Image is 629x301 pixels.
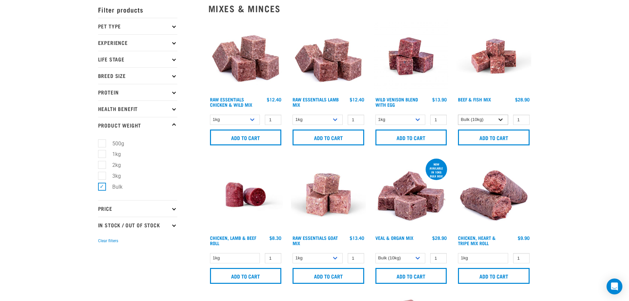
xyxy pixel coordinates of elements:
p: Product Weight [98,117,177,133]
input: Add to cart [293,268,364,284]
a: Raw Essentials Goat Mix [293,237,338,244]
a: Chicken, Lamb & Beef Roll [210,237,256,244]
p: Pet Type [98,18,177,34]
img: ?1041 RE Lamb Mix 01 [291,19,366,94]
img: Goat M Ix 38448 [291,157,366,232]
img: Beef Mackerel 1 [456,19,531,94]
input: Add to cart [210,130,282,145]
input: 1 [348,115,364,125]
div: now available in 10kg bulk box! [426,159,447,181]
img: Venison Egg 1616 [374,19,449,94]
a: Raw Essentials Chicken & Wild Mix [210,98,252,106]
p: Price [98,200,177,217]
div: $28.90 [515,97,530,102]
p: Filter products [98,1,177,18]
input: Add to cart [293,130,364,145]
label: 1kg [102,150,123,158]
p: Experience [98,34,177,51]
img: 1158 Veal Organ Mix 01 [374,157,449,232]
label: 3kg [102,172,123,180]
img: Chicken Heart Tripe Roll 01 [456,157,531,232]
a: Raw Essentials Lamb Mix [293,98,339,106]
p: Life Stage [98,51,177,67]
img: Pile Of Cubed Chicken Wild Meat Mix [208,19,283,94]
input: Add to cart [458,268,530,284]
label: Bulk [102,183,125,191]
label: 2kg [102,161,123,169]
div: $13.90 [432,97,447,102]
div: $13.40 [350,235,364,241]
p: In Stock / Out Of Stock [98,217,177,233]
button: Clear filters [98,238,118,244]
h2: Mixes & Minces [208,3,531,14]
input: Add to cart [210,268,282,284]
div: $28.90 [432,235,447,241]
a: Wild Venison Blend with Egg [375,98,418,106]
input: 1 [430,253,447,263]
div: $8.30 [269,235,281,241]
a: Chicken, Heart & Tripe Mix Roll [458,237,496,244]
div: $9.90 [518,235,530,241]
label: 500g [102,139,127,148]
a: Veal & Organ Mix [375,237,413,239]
input: Add to cart [375,130,447,145]
input: 1 [348,253,364,263]
input: 1 [513,115,530,125]
div: Open Intercom Messenger [607,279,622,294]
div: $12.40 [350,97,364,102]
input: 1 [513,253,530,263]
p: Breed Size [98,67,177,84]
p: Protein [98,84,177,100]
p: Health Benefit [98,100,177,117]
div: $12.40 [267,97,281,102]
input: 1 [265,115,281,125]
input: Add to cart [375,268,447,284]
a: Beef & Fish Mix [458,98,491,100]
img: Raw Essentials Chicken Lamb Beef Bulk Minced Raw Dog Food Roll Unwrapped [208,157,283,232]
input: 1 [430,115,447,125]
input: 1 [265,253,281,263]
input: Add to cart [458,130,530,145]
